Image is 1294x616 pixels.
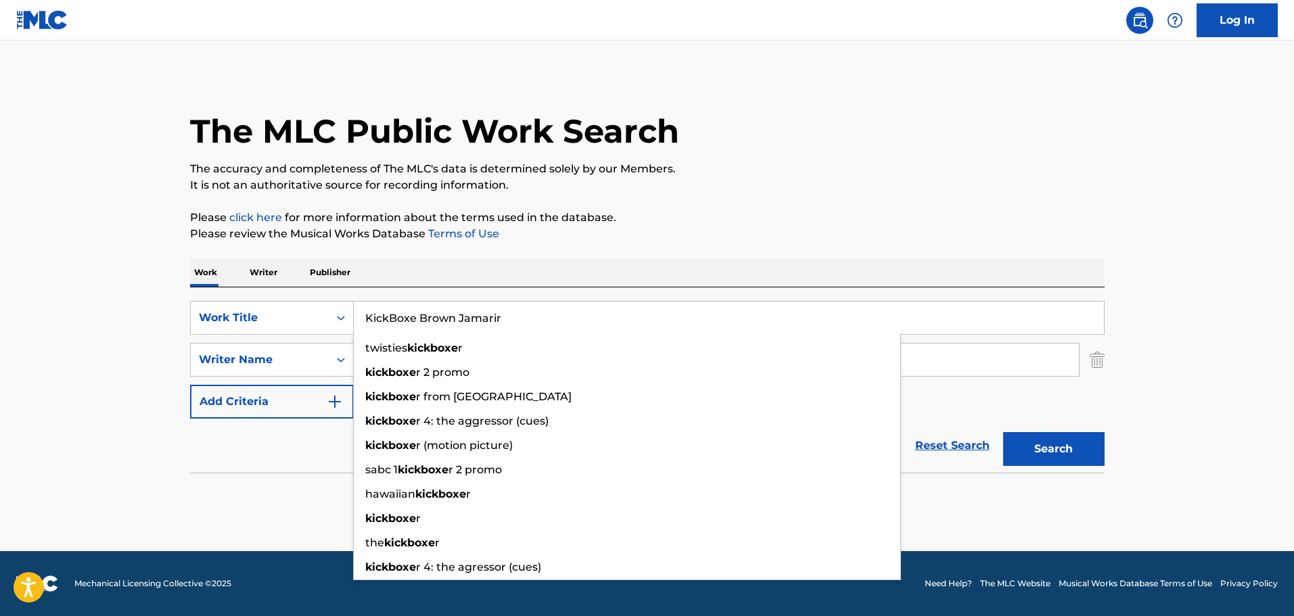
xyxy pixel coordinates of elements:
div: Help [1161,7,1188,34]
span: r 4: the aggressor (cues) [416,414,549,427]
span: the [365,536,384,549]
span: twisties [365,341,407,354]
a: Musical Works Database Terms of Use [1059,577,1212,590]
strong: kickboxe [398,463,448,476]
a: Public Search [1126,7,1153,34]
a: Need Help? [925,577,972,590]
span: r [416,512,421,525]
span: sabc 1 [365,463,398,476]
span: r [458,341,463,354]
img: MLC Logo [16,10,68,30]
p: It is not an authoritative source for recording information. [190,177,1105,193]
p: The accuracy and completeness of The MLC's data is determined solely by our Members. [190,161,1105,177]
span: r (motion picture) [416,439,513,452]
strong: kickboxe [365,439,416,452]
strong: kickboxe [365,390,416,403]
div: Writer Name [199,352,321,368]
span: r 2 promo [416,366,469,379]
button: Add Criteria [190,385,354,419]
a: Log In [1197,3,1278,37]
a: Privacy Policy [1220,577,1278,590]
p: Work [190,258,221,287]
a: Terms of Use [425,227,499,240]
img: Delete Criterion [1090,343,1105,377]
span: r 4: the agressor (cues) [416,561,541,573]
p: Publisher [306,258,354,287]
p: Writer [246,258,281,287]
button: Search [1003,432,1105,466]
img: help [1167,12,1183,28]
strong: kickboxe [365,366,416,379]
span: r 2 promo [448,463,502,476]
a: Reset Search [908,431,996,460]
span: hawaiian [365,488,415,500]
a: click here [229,211,282,224]
strong: kickboxe [407,341,458,354]
iframe: Chat Widget [1226,551,1294,616]
a: The MLC Website [980,577,1050,590]
div: Work Title [199,310,321,326]
form: Search Form [190,301,1105,473]
strong: kickboxe [365,512,416,525]
span: r [466,488,471,500]
span: r [435,536,440,549]
img: 9d2ae6d4665cec9f34b9.svg [327,394,343,410]
span: Mechanical Licensing Collective © 2025 [74,577,231,590]
p: Please review the Musical Works Database [190,226,1105,242]
strong: kickboxe [384,536,435,549]
strong: kickboxe [415,488,466,500]
p: Please for more information about the terms used in the database. [190,210,1105,226]
img: search [1132,12,1148,28]
strong: kickboxe [365,561,416,573]
strong: kickboxe [365,414,416,427]
img: logo [16,575,58,592]
h1: The MLC Public Work Search [190,111,679,151]
span: r from [GEOGRAPHIC_DATA] [416,390,572,403]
